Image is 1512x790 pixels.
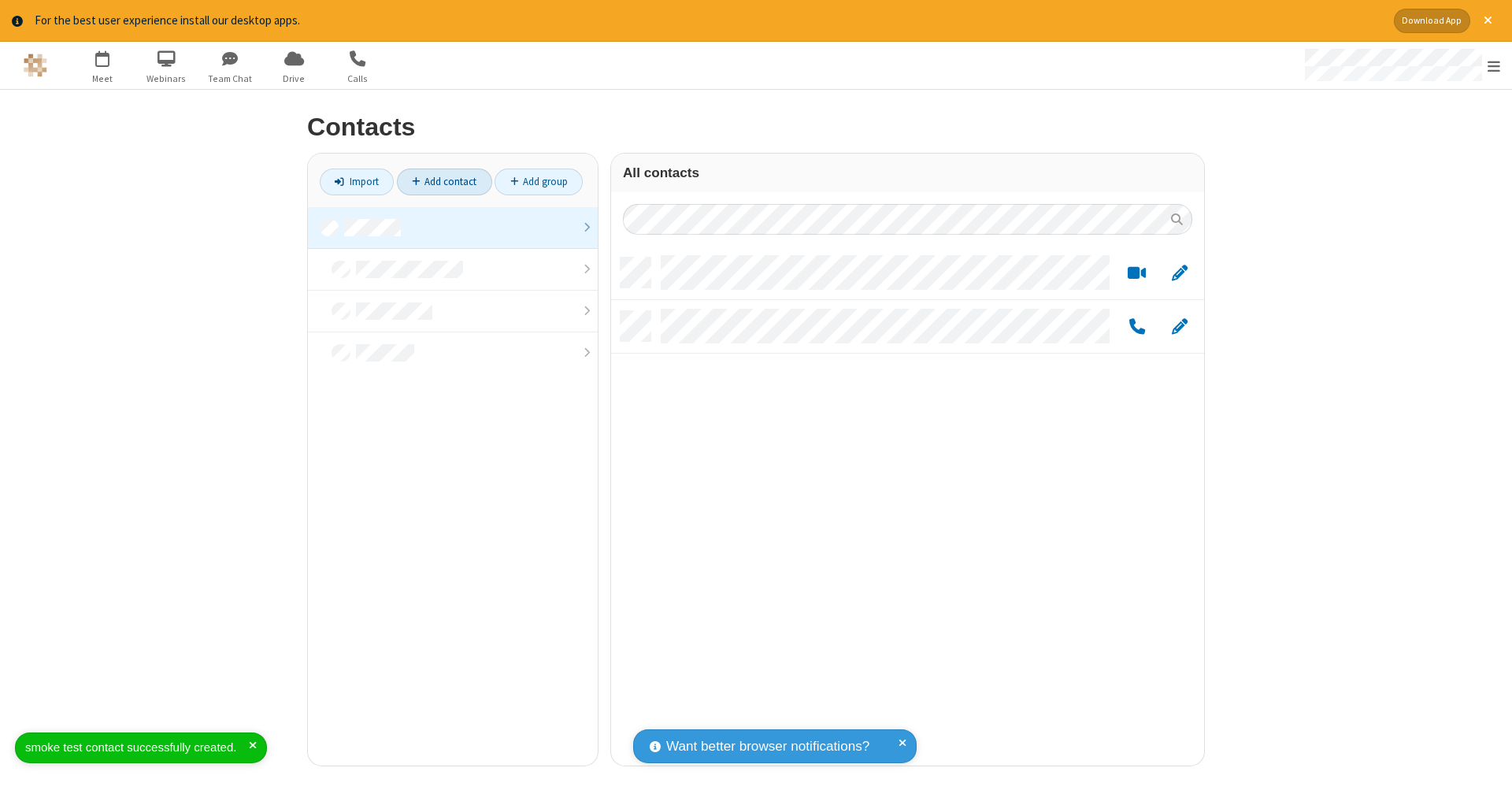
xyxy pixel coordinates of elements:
[6,42,65,89] button: Logo
[1290,42,1512,89] div: Open menu
[320,169,394,195] a: Import
[1164,317,1195,336] button: Edit
[611,247,1204,767] div: grid
[24,54,47,77] img: QA Selenium DO NOT DELETE OR CHANGE
[265,72,324,86] span: Drive
[623,165,1192,180] h3: All contacts
[307,113,1205,141] h2: Contacts
[1121,317,1152,336] button: Call by phone
[201,72,260,86] span: Team Chat
[1164,263,1195,283] button: Edit
[666,736,869,757] span: Want better browser notifications?
[73,72,132,86] span: Meet
[1121,263,1152,283] button: Start a video meeting
[328,72,387,86] span: Calls
[35,12,1382,30] div: For the best user experience install our desktop apps.
[1394,9,1470,33] button: Download App
[1476,9,1500,33] button: Close alert
[397,169,492,195] a: Add contact
[495,169,583,195] a: Add group
[25,739,249,757] div: smoke test contact successfully created.
[137,72,196,86] span: Webinars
